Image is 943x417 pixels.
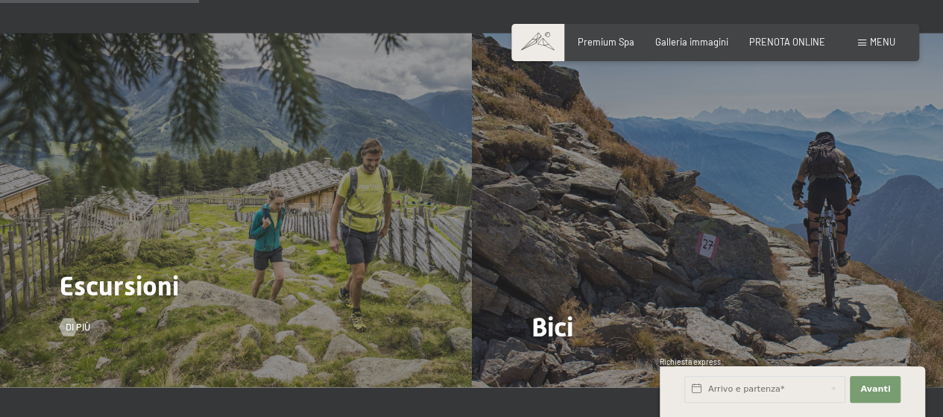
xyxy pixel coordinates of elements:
a: Di più [60,320,90,333]
span: Richiesta express [660,357,721,366]
button: Avanti [850,376,901,403]
a: PRENOTA ONLINE [749,36,825,48]
span: Di più [66,320,90,333]
span: Avanti [860,383,890,395]
span: Bici [532,311,573,342]
a: Galleria immagini [655,36,728,48]
span: Escursioni [60,270,179,301]
a: Premium Spa [578,36,634,48]
span: Menu [870,36,895,48]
